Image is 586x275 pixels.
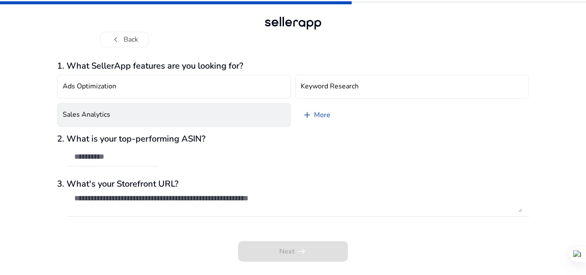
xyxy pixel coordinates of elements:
h4: Keyword Research [301,82,359,91]
button: Ads Optimization [57,75,291,99]
h3: 2. What is your top-performing ASIN? [57,134,529,144]
span: add [302,110,312,120]
a: More [295,103,337,127]
h4: Ads Optimization [63,82,116,91]
h3: 1. What SellerApp features are you looking for? [57,61,529,71]
button: chevron_leftBack [100,32,149,47]
button: Keyword Research [295,75,529,99]
h3: 3. What's your Storefront URL? [57,179,529,189]
button: Sales Analytics [57,103,291,127]
h4: Sales Analytics [63,111,110,119]
span: chevron_left [111,34,121,45]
